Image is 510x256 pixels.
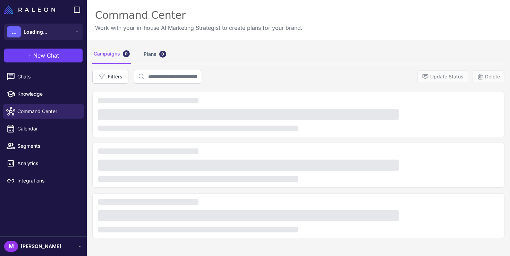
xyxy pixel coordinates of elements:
[28,51,32,60] span: +
[3,173,84,188] a: Integrations
[3,121,84,136] a: Calendar
[17,160,78,167] span: Analytics
[95,8,303,22] div: Command Center
[4,241,18,252] div: M
[92,70,128,84] button: Filters
[3,87,84,101] a: Knowledge
[7,26,21,37] div: ...
[17,177,78,185] span: Integrations
[4,6,55,14] img: Raleon Logo
[3,139,84,153] a: Segments
[17,142,78,150] span: Segments
[3,156,84,171] a: Analytics
[159,51,166,58] div: 0
[17,90,78,98] span: Knowledge
[123,50,130,57] div: 0
[17,125,78,133] span: Calendar
[3,69,84,84] a: Chats
[4,49,83,62] button: +New Chat
[17,108,78,115] span: Command Center
[4,24,83,40] button: ...Loading...
[33,51,59,60] span: New Chat
[3,104,84,119] a: Command Center
[24,28,47,36] span: Loading...
[92,44,131,64] div: Campaigns
[417,70,468,83] button: Update Status
[142,44,168,64] div: Plans
[95,24,303,32] p: Work with your in-house AI Marketing Strategist to create plans for your brand.
[21,242,61,250] span: [PERSON_NAME]
[17,73,78,80] span: Chats
[472,70,504,83] button: Delete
